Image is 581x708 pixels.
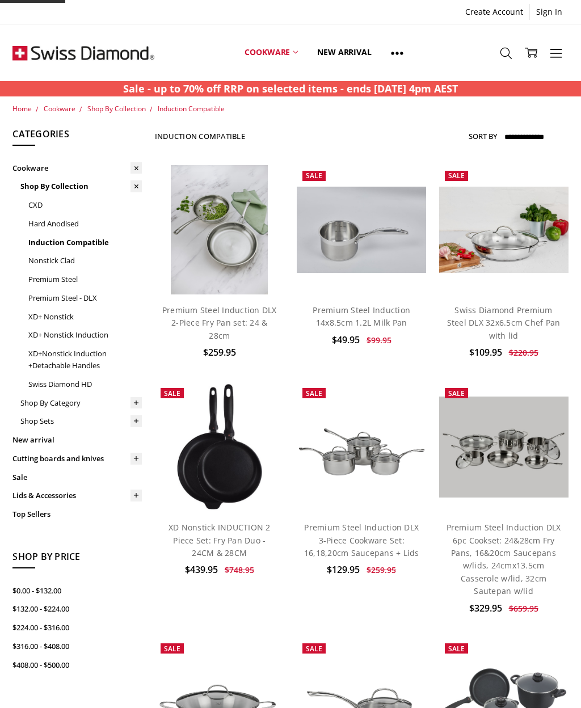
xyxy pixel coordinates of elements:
a: Induction Compatible [158,104,225,113]
span: Sale [448,644,465,654]
span: $259.95 [367,564,396,575]
img: Premium Steel DLX 6 pc cookware set; PSLASET06 [439,397,569,497]
a: Premium Steel [28,270,142,289]
a: Home [12,104,32,113]
img: Premium Steel Induction DLX 3-Piece Cookware Set: 16,18,20cm Saucepans + Lids [297,404,426,490]
span: $329.95 [469,602,502,614]
span: Sale [164,644,180,654]
a: Cookware [235,27,308,78]
a: Premium Steel - DLX [28,289,142,307]
a: $132.00 - $224.00 [12,600,142,618]
a: Create Account [459,4,529,20]
a: Swiss Diamond HD [28,375,142,394]
span: $259.95 [203,346,236,359]
img: Premium Steel Induction 14x8.5cm 1.2L Milk Pan [297,187,426,273]
a: Induction Compatible [28,233,142,252]
a: $316.00 - $408.00 [12,637,142,656]
a: CXD [28,196,142,214]
h5: Shop By Price [12,550,142,569]
a: Swiss Diamond Premium Steel DLX 32x6.5cm Chef Pan with lid [439,165,569,294]
span: Sale [306,389,322,398]
label: Sort By [469,127,497,145]
a: Premium Steel Induction DLX 3-Piece Cookware Set: 16,18,20cm Saucepans + Lids [304,522,419,558]
span: $748.95 [225,564,254,575]
span: Sale [164,389,180,398]
a: Cutting boards and knives [12,449,142,468]
a: Swiss Diamond Premium Steel DLX 32x6.5cm Chef Pan with lid [447,305,561,341]
a: XD Nonstick INDUCTION 2 Piece Set: Fry Pan Duo - 24CM & 28CM [169,522,271,558]
img: Swiss Diamond Premium Steel DLX 32x6.5cm Chef Pan with lid [439,187,569,273]
a: Shop By Collection [20,177,142,196]
a: XD+ Nonstick [28,307,142,326]
span: $220.95 [509,347,538,358]
span: Sale [448,389,465,398]
a: Premium steel DLX 2pc fry pan set (28 and 24cm) life style shot [155,165,284,294]
a: Premium Steel Induction 14x8.5cm 1.2L Milk Pan [297,165,426,294]
img: Free Shipping On Every Order [12,24,154,81]
a: Premium Steel Induction DLX 6pc Cookset: 24&28cm Fry Pans, 16&20cm Saucepans w/lids, 24cmx13.5cm ... [447,522,561,596]
span: Sale [306,644,322,654]
span: $129.95 [327,563,360,576]
a: Nonstick Clad [28,251,142,270]
a: New arrival [308,27,381,78]
img: XD Nonstick INDUCTION 2 Piece Set: Fry Pan Duo - 24CM & 28CM [175,382,264,512]
a: Sign In [530,4,569,20]
a: Premium Steel Induction DLX 3-Piece Cookware Set: 16,18,20cm Saucepans + Lids [297,382,426,512]
span: $99.95 [367,335,391,345]
a: Sale [12,468,142,487]
a: Hard Anodised [28,214,142,233]
span: $49.95 [332,334,360,346]
a: Top Sellers [12,505,142,524]
a: Cookware [44,104,75,113]
h1: Induction Compatible [155,132,245,141]
a: Premium Steel Induction 14x8.5cm 1.2L Milk Pan [313,305,410,328]
a: XD+Nonstick Induction +Detachable Handles [28,344,142,375]
span: Sale [306,171,322,180]
a: Cookware [12,159,142,178]
h5: Categories [12,127,142,146]
a: XD+ Nonstick Induction [28,326,142,344]
strong: Sale - up to 70% off RRP on selected items - ends [DATE] 4pm AEST [123,82,458,95]
span: Sale [448,171,465,180]
a: $224.00 - $316.00 [12,618,142,637]
a: Premium Steel DLX 6 pc cookware set; PSLASET06 [439,382,569,512]
span: $659.95 [509,603,538,614]
a: $408.00 - $500.00 [12,656,142,675]
span: $439.95 [185,563,218,576]
a: Shop By Category [20,394,142,412]
a: Lids & Accessories [12,486,142,505]
a: Shop Sets [20,412,142,431]
span: $109.95 [469,346,502,359]
a: $0.00 - $132.00 [12,581,142,600]
a: New arrival [12,431,142,449]
a: Shop By Collection [87,104,146,113]
a: Show All [381,27,413,78]
a: XD Nonstick INDUCTION 2 Piece Set: Fry Pan Duo - 24CM & 28CM [155,382,284,512]
img: Premium steel DLX 2pc fry pan set (28 and 24cm) life style shot [171,165,268,294]
a: Premium Steel Induction DLX 2-Piece Fry Pan set: 24 & 28cm [162,305,277,341]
